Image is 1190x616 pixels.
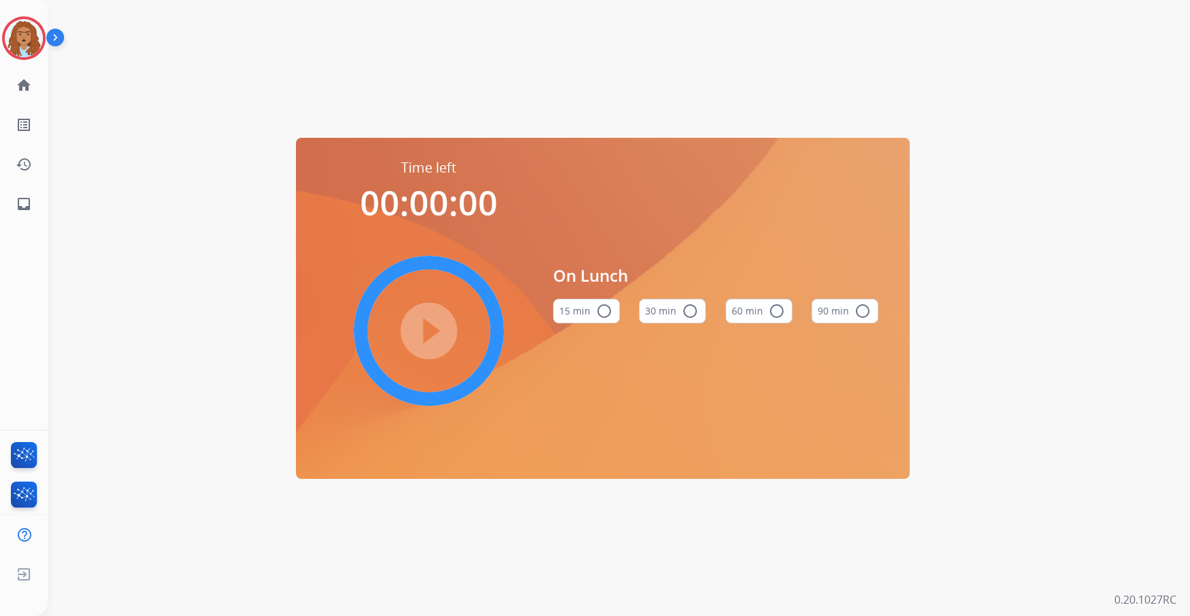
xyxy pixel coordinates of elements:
[726,299,792,323] button: 60 min
[596,303,612,319] mat-icon: radio_button_unchecked
[360,179,498,226] span: 00:00:00
[812,299,878,323] button: 90 min
[401,158,456,177] span: Time left
[16,117,32,133] mat-icon: list_alt
[854,303,871,319] mat-icon: radio_button_unchecked
[16,196,32,212] mat-icon: inbox
[553,263,879,288] span: On Lunch
[639,299,706,323] button: 30 min
[769,303,785,319] mat-icon: radio_button_unchecked
[1114,591,1176,608] p: 0.20.1027RC
[5,19,43,57] img: avatar
[16,77,32,93] mat-icon: home
[682,303,698,319] mat-icon: radio_button_unchecked
[553,299,620,323] button: 15 min
[16,156,32,173] mat-icon: history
